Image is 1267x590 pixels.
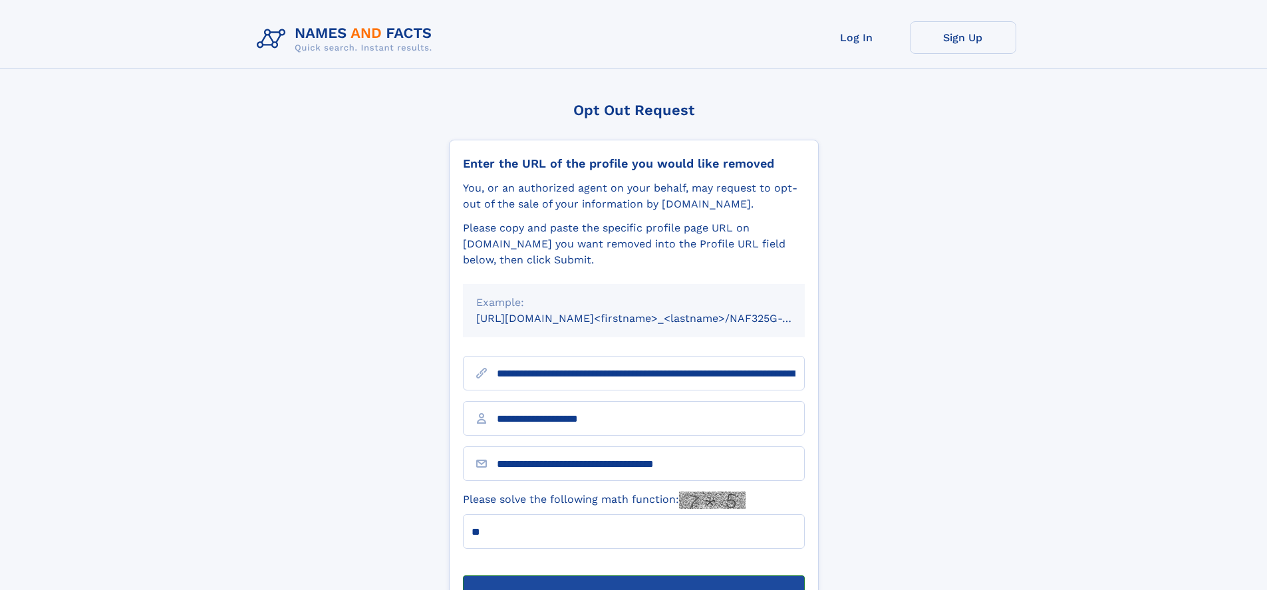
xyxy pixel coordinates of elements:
[463,492,746,509] label: Please solve the following math function:
[463,180,805,212] div: You, or an authorized agent on your behalf, may request to opt-out of the sale of your informatio...
[476,312,830,325] small: [URL][DOMAIN_NAME]<firstname>_<lastname>/NAF325G-xxxxxxxx
[463,220,805,268] div: Please copy and paste the specific profile page URL on [DOMAIN_NAME] you want removed into the Pr...
[251,21,443,57] img: Logo Names and Facts
[476,295,791,311] div: Example:
[803,21,910,54] a: Log In
[463,156,805,171] div: Enter the URL of the profile you would like removed
[449,102,819,118] div: Opt Out Request
[910,21,1016,54] a: Sign Up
